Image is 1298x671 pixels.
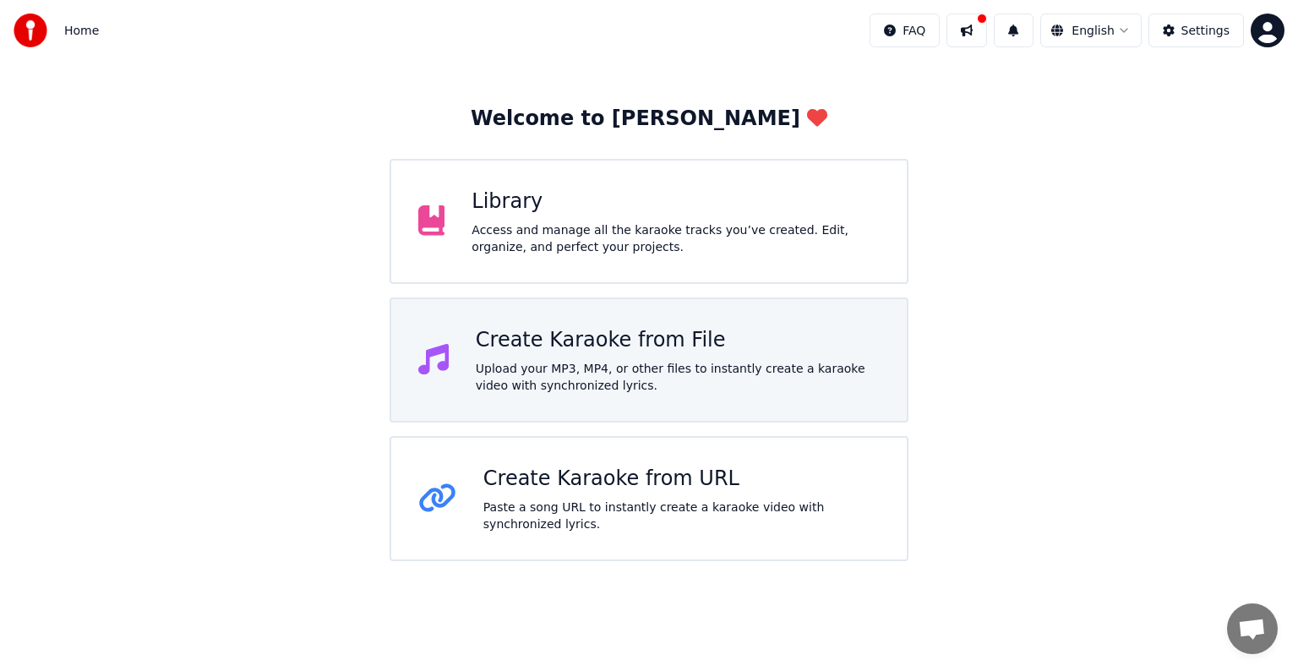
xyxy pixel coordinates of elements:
[483,465,880,492] div: Create Karaoke from URL
[472,188,880,215] div: Library
[14,14,47,47] img: youka
[1148,14,1244,47] button: Settings
[476,360,880,394] div: Upload your MP3, MP4, or other files to instantly create a karaoke video with synchronized lyrics.
[483,499,880,532] div: Paste a song URL to instantly create a karaoke video with synchronized lyrics.
[472,221,880,255] div: Access and manage all the karaoke tracks you’ve created. Edit, organize, and perfect your projects.
[471,105,827,132] div: Welcome to [PERSON_NAME]
[1227,603,1278,654] div: Open chat
[1181,22,1230,39] div: Settings
[870,14,940,47] button: FAQ
[64,22,99,39] span: Home
[64,22,99,39] nav: breadcrumb
[476,326,880,353] div: Create Karaoke from File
